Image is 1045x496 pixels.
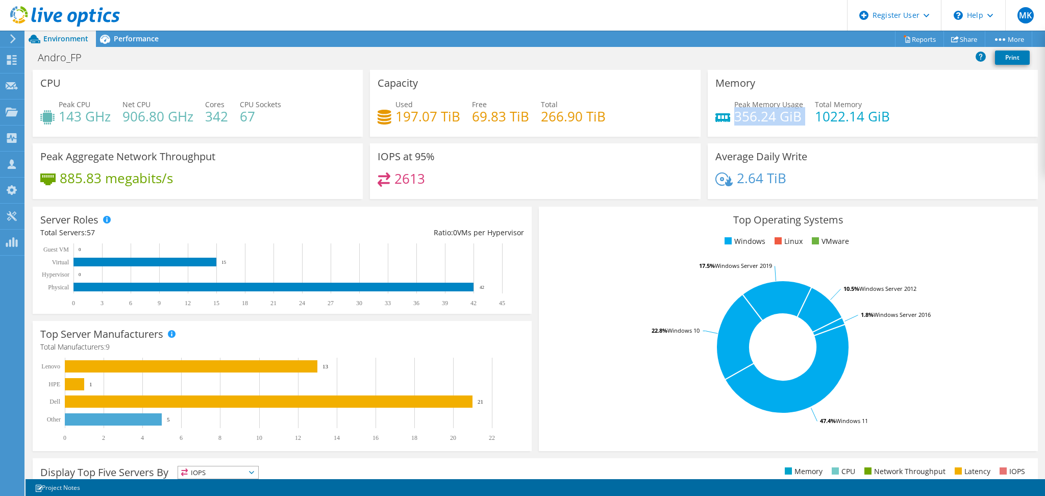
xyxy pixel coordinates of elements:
h3: Server Roles [40,214,98,226]
span: Environment [43,34,88,43]
h4: 197.07 TiB [395,111,460,122]
text: 20 [450,434,456,441]
li: Network Throughput [862,466,946,477]
li: IOPS [997,466,1025,477]
text: 5 [167,416,170,423]
text: 12 [185,300,191,307]
h3: Top Server Manufacturers [40,329,163,340]
text: 12 [295,434,301,441]
h4: 143 GHz [59,111,111,122]
h4: 885.83 megabits/s [60,172,173,184]
text: 6 [129,300,132,307]
text: HPE [48,381,60,388]
li: Linux [772,236,803,247]
span: CPU Sockets [240,100,281,109]
tspan: Windows Server 2019 [715,262,772,269]
text: 1 [89,381,92,387]
text: 0 [79,272,81,277]
text: 13 [322,363,329,369]
h4: 2613 [394,173,425,184]
text: Physical [48,284,69,291]
span: Peak CPU [59,100,90,109]
a: Print [995,51,1030,65]
span: Total Memory [815,100,862,109]
h4: 69.83 TiB [472,111,529,122]
text: 22 [489,434,495,441]
text: 0 [63,434,66,441]
text: 45 [499,300,505,307]
text: 3 [101,300,104,307]
h4: 342 [205,111,228,122]
text: 4 [141,434,144,441]
span: 57 [87,228,95,237]
h4: Total Manufacturers: [40,341,524,353]
li: CPU [829,466,855,477]
li: Latency [952,466,990,477]
text: 33 [385,300,391,307]
tspan: Windows 10 [667,327,700,334]
tspan: Windows 11 [836,417,868,425]
span: Peak Memory Usage [734,100,803,109]
text: 14 [334,434,340,441]
text: 24 [299,300,305,307]
text: 42 [480,285,484,290]
text: 21 [270,300,277,307]
h1: Andro_FP [33,52,97,63]
text: 9 [158,300,161,307]
span: Used [395,100,413,109]
text: 18 [242,300,248,307]
span: 9 [106,342,110,352]
text: Virtual [52,259,69,266]
text: 27 [328,300,334,307]
span: Performance [114,34,159,43]
h4: 356.24 GiB [734,111,803,122]
text: Dell [49,398,60,405]
text: 0 [72,300,75,307]
div: Ratio: VMs per Hypervisor [282,227,524,238]
text: 2 [102,434,105,441]
text: 16 [372,434,379,441]
text: 18 [411,434,417,441]
span: Cores [205,100,225,109]
text: Lenovo [41,363,60,370]
h3: Average Daily Write [715,151,807,162]
svg: \n [954,11,963,20]
text: 30 [356,300,362,307]
tspan: Windows Server 2016 [874,311,931,318]
tspan: 1.8% [861,311,874,318]
a: Project Notes [28,481,87,494]
text: 42 [470,300,477,307]
h3: Capacity [378,78,418,89]
text: 21 [478,399,483,405]
text: 6 [180,434,183,441]
a: Reports [895,31,944,47]
span: MK [1017,7,1034,23]
a: Share [943,31,985,47]
h4: 266.90 TiB [541,111,606,122]
span: Net CPU [122,100,151,109]
text: Hypervisor [42,271,69,278]
li: Windows [722,236,765,247]
text: 0 [79,247,81,252]
h4: 2.64 TiB [737,172,786,184]
text: Guest VM [43,246,69,253]
tspan: 47.4% [820,417,836,425]
h4: 67 [240,111,281,122]
text: 36 [413,300,419,307]
text: 15 [221,260,227,265]
h3: IOPS at 95% [378,151,435,162]
div: Total Servers: [40,227,282,238]
text: 8 [218,434,221,441]
tspan: 10.5% [843,285,859,292]
span: 0 [453,228,457,237]
h4: 906.80 GHz [122,111,193,122]
span: Total [541,100,558,109]
h4: 1022.14 GiB [815,111,890,122]
text: Other [47,416,61,423]
h3: CPU [40,78,61,89]
text: 10 [256,434,262,441]
text: 15 [213,300,219,307]
a: More [985,31,1032,47]
h3: Top Operating Systems [546,214,1030,226]
h3: Memory [715,78,755,89]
